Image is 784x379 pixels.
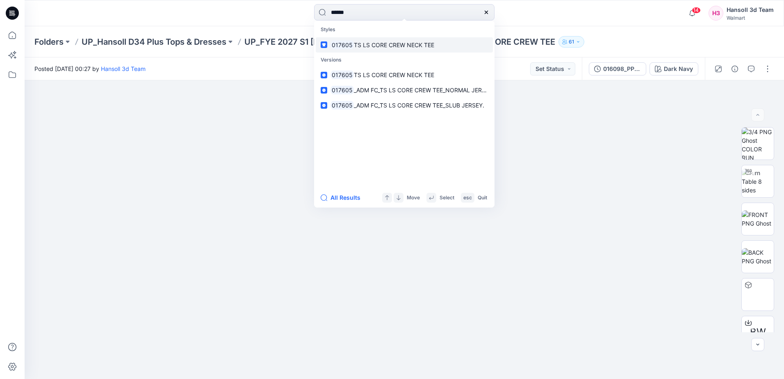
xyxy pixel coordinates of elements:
a: UP_Hansoll D34 Plus Tops & Dresses [82,36,226,48]
mark: 017605 [330,85,354,95]
div: H3 [709,6,723,21]
p: esc [463,194,472,202]
button: Details [728,62,741,75]
p: Move [407,194,420,202]
a: Folders [34,36,64,48]
mark: 017605 [330,40,354,50]
img: FRONT PNG Ghost [742,210,774,228]
p: 61 [569,37,574,46]
a: UP_FYE 2027 S1 [PERSON_NAME] Tops Sweaters Dresses [244,36,413,48]
img: Turn Table 8 sides [742,169,774,194]
span: TS LS CORE CREW NECK TEE [354,71,434,78]
div: 016098_PP_PLUS SS CORE CREWNECK TEE [603,64,641,73]
button: 61 [558,36,584,48]
button: All Results [321,193,366,203]
div: Dark Navy [664,64,693,73]
img: 3/4 PNG Ghost COLOR RUN [742,128,774,160]
a: 017605TS LS CORE CREW NECK TEE [316,67,493,82]
span: BW [750,325,766,340]
p: Versions [316,53,493,68]
p: Select [440,194,454,202]
span: _ADM FC_TS LS CORE CREW TEE_NORMAL JERSEY. [354,87,494,94]
p: Styles [316,22,493,37]
a: 017605_ADM FC_TS LS CORE CREW TEE_NORMAL JERSEY. [316,82,493,98]
p: Quit [478,194,487,202]
div: Walmart [727,15,774,21]
a: 017605_ADM FC_TS LS CORE CREW TEE_SLUB JERSEY. [316,98,493,113]
mark: 017605 [330,70,354,80]
span: _ADM FC_TS LS CORE CREW TEE_SLUB JERSEY. [354,102,484,109]
div: Hansoll 3d Team [727,5,774,15]
img: BACK PNG Ghost [742,248,774,265]
span: Posted [DATE] 00:27 by [34,64,146,73]
mark: 017605 [330,100,354,110]
a: Hansoll 3d Team [101,65,146,72]
button: Dark Navy [650,62,698,75]
button: 016098_PP_PLUS SS CORE CREWNECK TEE [589,62,646,75]
a: 017605TS LS CORE CREW NECK TEE [316,37,493,53]
span: 14 [692,7,701,14]
span: TS LS CORE CREW NECK TEE [354,41,434,48]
